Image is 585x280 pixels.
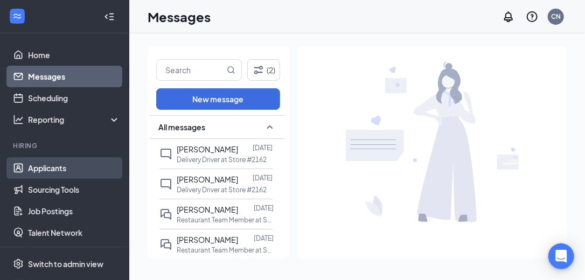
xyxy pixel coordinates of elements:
div: Hiring [13,141,118,150]
input: Search [157,60,225,80]
span: All messages [158,122,205,132]
svg: QuestionInfo [526,10,539,23]
p: Restaurant Team Member at Store #2162 [177,246,274,255]
a: Home [28,44,120,66]
p: [DATE] [253,143,273,152]
p: [DATE] [254,204,274,213]
span: [PERSON_NAME] [177,235,238,244]
svg: WorkstreamLogo [12,11,23,22]
div: CN [551,12,561,21]
svg: DoubleChat [159,238,172,251]
span: [PERSON_NAME] [177,205,238,214]
svg: MagnifyingGlass [227,66,235,74]
button: Filter (2) [247,59,280,81]
svg: Analysis [13,114,24,125]
svg: ChatInactive [159,148,172,160]
span: [PERSON_NAME] [177,174,238,184]
svg: Collapse [104,11,115,22]
svg: Notifications [502,10,515,23]
svg: ChatInactive [159,178,172,191]
a: Sourcing Tools [28,179,120,200]
svg: Settings [13,258,24,269]
p: Delivery Driver at Store #2162 [177,185,267,194]
a: Messages [28,66,120,87]
h1: Messages [148,8,211,26]
div: Reporting [28,114,121,125]
svg: Filter [252,64,265,76]
a: Scheduling [28,87,120,109]
a: Job Postings [28,200,120,222]
p: Restaurant Team Member at Store #2162 [177,215,274,225]
a: Applicants [28,157,120,179]
p: Delivery Driver at Store #2162 [177,155,267,164]
button: New message [156,88,280,110]
svg: SmallChevronUp [263,121,276,134]
p: [DATE] [254,234,274,243]
p: [DATE] [253,173,273,183]
svg: DoubleChat [159,208,172,221]
div: Open Intercom Messenger [548,243,574,269]
span: [PERSON_NAME] [177,144,238,154]
div: Switch to admin view [28,258,103,269]
a: Talent Network [28,222,120,243]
